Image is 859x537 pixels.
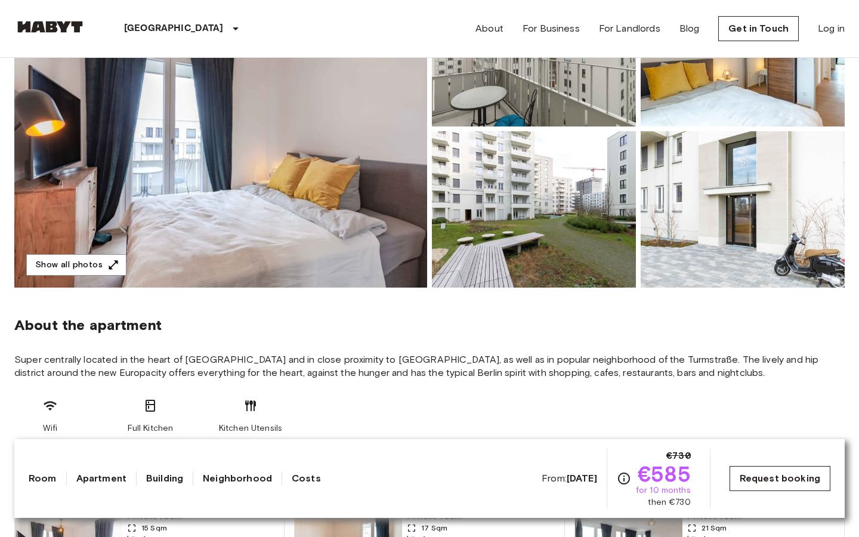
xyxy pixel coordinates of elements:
[141,523,167,533] span: 15 Sqm
[666,449,691,463] span: €730
[432,131,636,288] img: Picture of unit DE-01-006-005-04HF
[124,21,224,36] p: [GEOGRAPHIC_DATA]
[542,472,597,485] span: From:
[638,463,691,484] span: €585
[648,496,690,508] span: then €730
[26,254,126,276] button: Show all photos
[219,422,282,434] span: Kitchen Utensils
[146,471,183,486] a: Building
[599,21,660,36] a: For Landlords
[203,471,272,486] a: Neighborhood
[702,523,727,533] span: 21 Sqm
[730,466,830,491] a: Request booking
[29,471,57,486] a: Room
[679,21,700,36] a: Blog
[523,21,580,36] a: For Business
[128,422,174,434] span: Full Kitchen
[617,471,631,486] svg: Check cost overview for full price breakdown. Please note that discounts apply to new joiners onl...
[43,422,58,434] span: Wifi
[636,484,691,496] span: for 10 months
[475,21,503,36] a: About
[818,21,845,36] a: Log in
[718,16,799,41] a: Get in Touch
[76,471,126,486] a: Apartment
[14,353,845,379] span: Super centrally located in the heart of [GEOGRAPHIC_DATA] and in close proximity to [GEOGRAPHIC_D...
[292,471,321,486] a: Costs
[14,316,162,334] span: About the apartment
[567,473,597,484] b: [DATE]
[641,131,845,288] img: Picture of unit DE-01-006-005-04HF
[14,21,86,33] img: Habyt
[421,523,447,533] span: 17 Sqm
